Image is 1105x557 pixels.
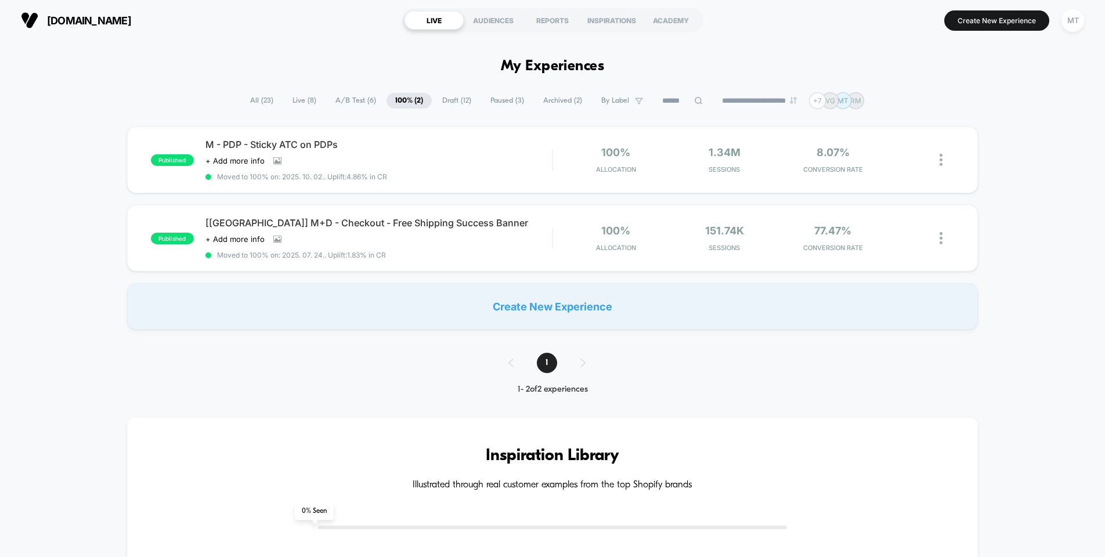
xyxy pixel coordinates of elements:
span: 1 [537,353,557,373]
span: Allocation [596,244,636,252]
span: 100% [601,225,630,237]
h3: Inspiration Library [162,447,943,465]
span: 0 % Seen [295,502,334,520]
span: + Add more info [205,156,265,165]
span: published [151,233,194,244]
button: MT [1058,9,1088,32]
span: Allocation [596,165,636,173]
span: Draft ( 12 ) [434,93,480,108]
span: Moved to 100% on: 2025. 10. 02. . Uplift: 4.86% in CR [217,172,387,181]
p: RM [850,96,861,105]
div: LIVE [405,11,464,30]
div: Create New Experience [127,283,978,330]
p: MT [837,96,848,105]
span: A/B Test ( 6 ) [327,93,385,108]
div: 1 - 2 of 2 experiences [497,385,609,395]
span: CONVERSION RATE [782,244,884,252]
span: 1.34M [709,146,741,158]
p: VG [825,96,835,105]
span: Moved to 100% on: 2025. 07. 24. . Uplift: 1.83% in CR [217,251,386,259]
div: INSPIRATIONS [582,11,641,30]
span: published [151,154,194,166]
span: 100% [601,146,630,158]
span: CONVERSION RATE [782,165,884,173]
h1: My Experiences [501,58,605,75]
span: 100% ( 2 ) [387,93,432,108]
span: 77.47% [814,225,851,237]
span: Sessions [673,165,776,173]
div: ACADEMY [641,11,700,30]
span: 151.74k [705,225,744,237]
img: end [790,97,797,104]
span: By Label [601,96,629,105]
span: [DOMAIN_NAME] [47,15,131,27]
span: Sessions [673,244,776,252]
div: REPORTS [523,11,582,30]
img: close [940,154,943,166]
span: 8.07% [817,146,850,158]
button: [DOMAIN_NAME] [17,11,135,30]
span: M - PDP - Sticky ATC on PDPs [205,139,552,150]
span: + Add more info [205,234,265,244]
div: AUDIENCES [464,11,523,30]
span: All ( 23 ) [241,93,282,108]
img: Visually logo [21,12,38,29]
span: Paused ( 3 ) [482,93,533,108]
span: Live ( 8 ) [284,93,325,108]
button: Create New Experience [944,10,1049,31]
span: [[GEOGRAPHIC_DATA]] M+D - Checkout - Free Shipping Success Banner [205,217,552,229]
div: MT [1061,9,1084,32]
h4: Illustrated through real customer examples from the top Shopify brands [162,480,943,491]
span: Archived ( 2 ) [535,93,591,108]
img: close [940,232,943,244]
div: + 7 [809,92,826,109]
